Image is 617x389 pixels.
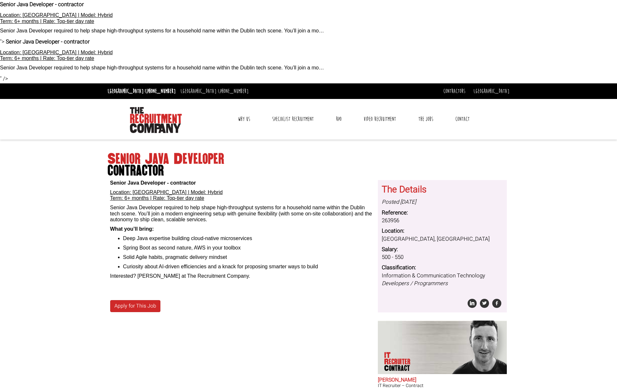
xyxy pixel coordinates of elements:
p: Interested? [PERSON_NAME] at The Recruitment Company. [110,273,373,279]
a: [GEOGRAPHIC_DATA] [473,88,509,95]
a: Why Us [233,111,255,127]
li: Solid Agile habits, pragmatic delivery mindset [123,254,373,260]
b: Senior Java Developer - contractor [6,38,90,46]
dd: [GEOGRAPHIC_DATA], [GEOGRAPHIC_DATA] [382,235,503,243]
dt: Salary: [382,246,503,253]
a: Apply for This Job [110,300,160,312]
b: Senior Java Developer - contractor [110,180,196,186]
dt: Classification: [382,264,503,272]
a: [PHONE_NUMBER] [145,88,176,95]
a: [PHONE_NUMBER] [218,88,249,95]
dt: Location: [382,227,503,235]
h2: [PERSON_NAME] [378,377,507,383]
li: Deep Java expertise building cloud-native microservices [123,236,373,241]
i: Developers / Programmers [382,279,448,287]
li: [GEOGRAPHIC_DATA]: [179,86,250,96]
a: Contractors [443,88,465,95]
dd: 263956 [382,217,503,225]
a: The Jobs [413,111,438,127]
li: [GEOGRAPHIC_DATA]: [106,86,177,96]
h3: The Details [382,185,503,195]
h1: Senior Java Developer [108,153,509,176]
li: Spring Boot as second nature, AWS in your toolbox [123,245,373,251]
a: Specialist Recruitment [267,111,319,127]
i: Posted [DATE] [382,198,416,206]
p: Senior Java Developer required to help shape high-throughput systems for a household name within ... [110,205,373,223]
img: The Recruitment Company [130,107,182,133]
b: What you’ll bring: [110,226,154,232]
li: Curiosity about AI-driven efficiencies and a knack for proposing smarter ways to build [123,264,373,270]
dt: Reference: [382,209,503,217]
dd: 500 - 550 [382,253,503,261]
a: Video Recruitment [359,111,401,127]
p: IT Recruiter [384,352,418,371]
h3: IT Recruiter – Contract [378,383,507,388]
a: RPO [331,111,346,127]
a: Contact [450,111,474,127]
u: Location: [GEOGRAPHIC_DATA] | Model: Hybrid Term: 6+ months | Rate: Top-tier day rate [110,189,223,201]
span: Contract [384,365,418,371]
img: Ross Irwin does IT Recruiter Contract [445,321,507,374]
dd: Information & Communication Technology [382,272,503,288]
span: contractor [108,165,509,176]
